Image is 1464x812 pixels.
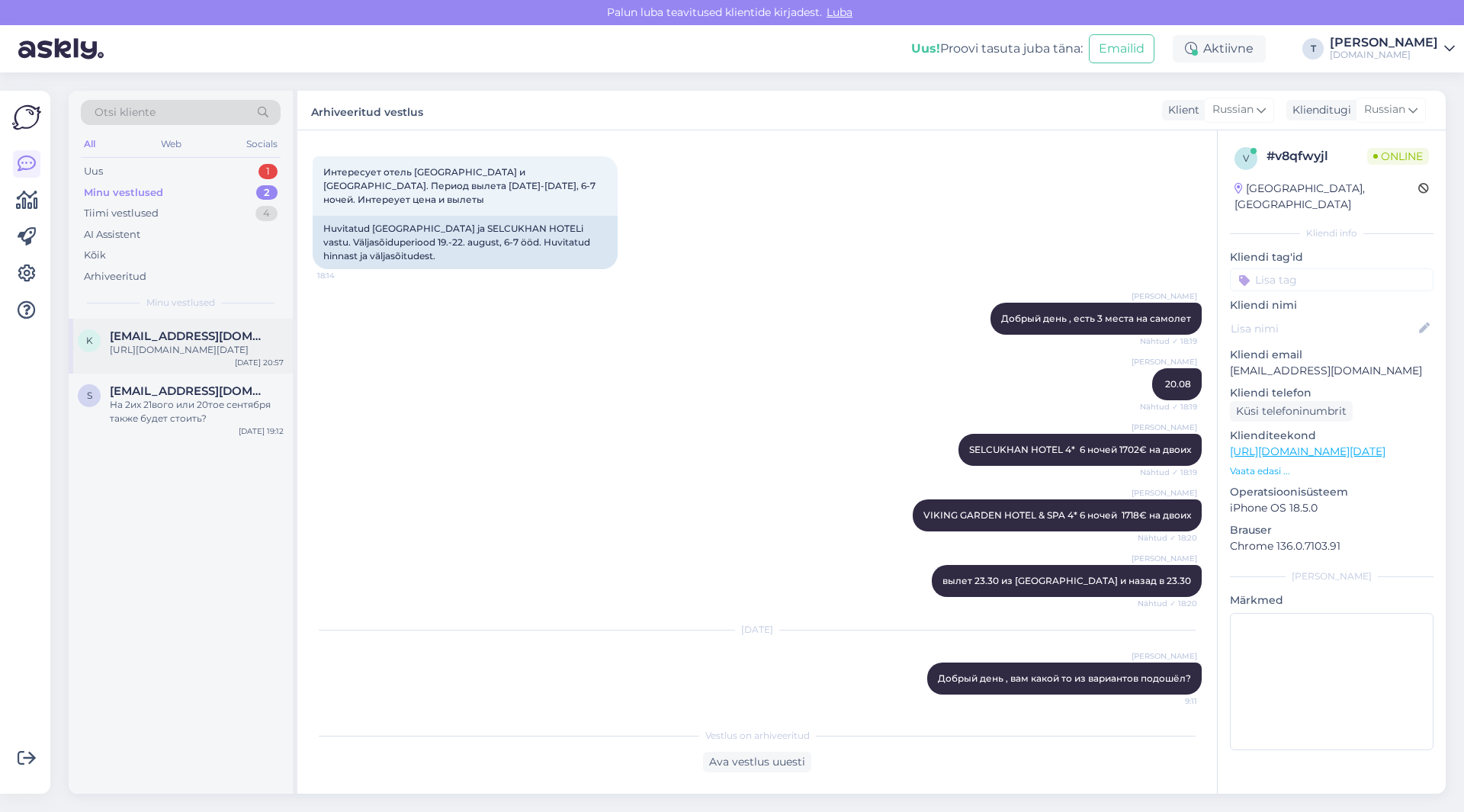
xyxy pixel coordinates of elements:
[84,227,140,242] div: AI Assistent
[1230,297,1433,313] p: Kliendi nimi
[1330,37,1455,61] a: [PERSON_NAME][DOMAIN_NAME]
[938,672,1191,684] span: Добрый день , вам какой то из вариантов подошёл?
[84,185,163,201] div: Minu vestlused
[1132,487,1197,499] span: [PERSON_NAME]
[81,134,98,154] div: All
[1230,226,1433,240] div: Kliendi info
[1286,102,1351,118] div: Klienditugi
[84,206,159,221] div: Tiimi vestlused
[323,166,598,205] span: Интересует отель [GEOGRAPHIC_DATA] и [GEOGRAPHIC_DATA]. Период вылета [DATE]-[DATE], 6-7 ночей. И...
[158,134,185,154] div: Web
[239,425,284,437] div: [DATE] 19:12
[1234,181,1418,213] div: [GEOGRAPHIC_DATA], [GEOGRAPHIC_DATA]
[84,248,106,263] div: Kõik
[110,343,284,357] div: [URL][DOMAIN_NAME][DATE]
[942,575,1191,586] span: вылет 23.30 из [GEOGRAPHIC_DATA] и назад в 23.30
[1001,313,1191,324] span: Добрый день , есть 3 места на самолет
[86,335,93,346] span: k
[1140,401,1197,412] span: Nähtud ✓ 18:19
[1302,38,1324,59] div: T
[1230,464,1433,478] p: Vaata edasi ...
[1165,378,1191,390] span: 20.08
[703,752,811,772] div: Ava vestlus uuesti
[1230,385,1433,401] p: Kliendi telefon
[12,103,41,132] img: Askly Logo
[1330,37,1438,49] div: [PERSON_NAME]
[256,185,278,201] div: 2
[317,270,374,281] span: 18:14
[1173,35,1266,63] div: Aktiivne
[1140,335,1197,347] span: Nähtud ✓ 18:19
[1230,570,1433,583] div: [PERSON_NAME]
[258,164,278,179] div: 1
[84,269,146,284] div: Arhiveeritud
[110,384,268,398] span: saviand94@mail.ru
[313,216,618,269] div: Huvitatud [GEOGRAPHIC_DATA] ja SELCUKHAN HOTELi vastu. Väljasõiduperiood 19.-22. august, 6-7 ööd....
[1140,467,1197,478] span: Nähtud ✓ 18:19
[313,623,1202,637] div: [DATE]
[1132,356,1197,367] span: [PERSON_NAME]
[95,104,156,120] span: Otsi kliente
[146,296,215,310] span: Minu vestlused
[1230,500,1433,516] p: iPhone OS 18.5.0
[1132,553,1197,564] span: [PERSON_NAME]
[1230,484,1433,500] p: Operatsioonisüsteem
[1138,532,1197,544] span: Nähtud ✓ 18:20
[1132,290,1197,302] span: [PERSON_NAME]
[1330,49,1438,61] div: [DOMAIN_NAME]
[255,206,278,221] div: 4
[969,444,1191,455] span: SELCUKHAN HOTEL 4* 6 ночей 1702€ на двоих
[1230,445,1385,458] a: [URL][DOMAIN_NAME][DATE]
[1212,101,1254,118] span: Russian
[84,164,103,179] div: Uus
[1132,650,1197,662] span: [PERSON_NAME]
[311,100,423,120] label: Arhiveeritud vestlus
[1230,401,1353,422] div: Küsi telefoninumbrit
[1138,598,1197,609] span: Nähtud ✓ 18:20
[1367,148,1429,165] span: Online
[1162,102,1199,118] div: Klient
[1230,428,1433,444] p: Klienditeekond
[1243,152,1249,164] span: v
[243,134,281,154] div: Socials
[1364,101,1405,118] span: Russian
[1230,249,1433,265] p: Kliendi tag'id
[110,398,284,425] div: На 2их 21вого или 20тое сентября также будет стоить?
[1267,147,1367,165] div: # v8qfwyjl
[911,41,940,56] b: Uus!
[1230,363,1433,379] p: [EMAIL_ADDRESS][DOMAIN_NAME]
[923,509,1191,521] span: VIKING GARDEN HOTEL & SPA 4* 6 ночей 1718€ на двоих
[911,40,1083,58] div: Proovi tasuta juba täna:
[705,729,810,743] span: Vestlus on arhiveeritud
[1231,320,1416,337] input: Lisa nimi
[1089,34,1154,63] button: Emailid
[1140,695,1197,707] span: 9:11
[822,5,857,19] span: Luba
[1132,422,1197,433] span: [PERSON_NAME]
[1230,592,1433,608] p: Märkmed
[87,390,92,401] span: s
[110,329,268,343] span: ksenijaa@mail.ru
[1230,538,1433,554] p: Chrome 136.0.7103.91
[235,357,284,368] div: [DATE] 20:57
[1230,522,1433,538] p: Brauser
[1230,268,1433,291] input: Lisa tag
[1230,347,1433,363] p: Kliendi email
